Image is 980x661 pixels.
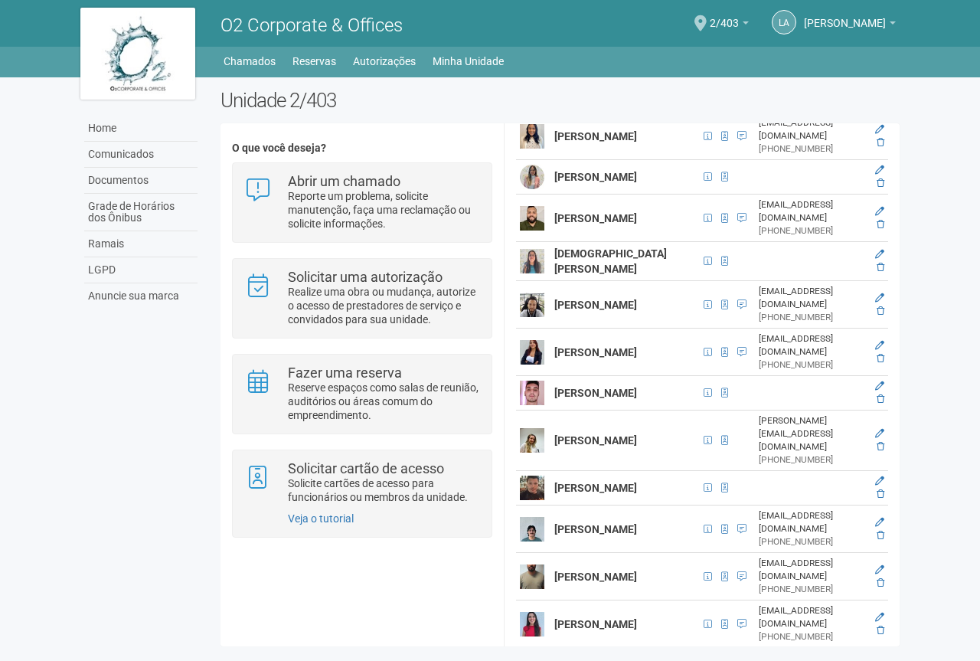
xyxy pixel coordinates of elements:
span: Luísa Antunes de Mesquita [804,2,886,29]
img: user.png [520,206,544,231]
img: user.png [520,476,544,500]
div: [EMAIL_ADDRESS][DOMAIN_NAME] [759,198,864,224]
strong: Abrir um chamado [288,173,400,189]
a: Fazer uma reserva Reserve espaços como salas de reunião, auditórios ou áreas comum do empreendime... [244,366,479,422]
div: [EMAIL_ADDRESS][DOMAIN_NAME] [759,557,864,583]
strong: [PERSON_NAME] [554,387,637,399]
div: [PHONE_NUMBER] [759,535,864,548]
img: user.png [520,249,544,273]
a: LA [772,10,796,34]
a: Excluir membro [877,353,884,364]
strong: Solicitar uma autorização [288,269,443,285]
a: Excluir membro [877,306,884,316]
img: user.png [520,293,544,317]
div: [PHONE_NUMBER] [759,583,864,596]
a: Home [84,116,198,142]
a: Editar membro [875,165,884,175]
a: Editar membro [875,124,884,135]
a: Excluir membro [877,219,884,230]
a: Editar membro [875,293,884,303]
strong: [PERSON_NAME] [554,571,637,583]
strong: [PERSON_NAME] [554,618,637,630]
div: [EMAIL_ADDRESS][DOMAIN_NAME] [759,332,864,358]
a: Editar membro [875,381,884,391]
div: [PHONE_NUMBER] [759,358,864,371]
a: Excluir membro [877,578,884,588]
p: Realize uma obra ou mudança, autorize o acesso de prestadores de serviço e convidados para sua un... [288,285,480,326]
a: Autorizações [353,51,416,72]
div: [PHONE_NUMBER] [759,224,864,237]
a: Comunicados [84,142,198,168]
p: Reporte um problema, solicite manutenção, faça uma reclamação ou solicite informações. [288,189,480,231]
span: O2 Corporate & Offices [220,15,403,36]
a: Editar membro [875,340,884,351]
a: Excluir membro [877,137,884,148]
a: Ramais [84,231,198,257]
a: LGPD [84,257,198,283]
strong: Solicitar cartão de acesso [288,460,444,476]
a: Editar membro [875,206,884,217]
h4: O que você deseja? [232,142,492,154]
div: [EMAIL_ADDRESS][DOMAIN_NAME] [759,604,864,630]
a: Editar membro [875,428,884,439]
a: Grade de Horários dos Ônibus [84,194,198,231]
div: [PHONE_NUMBER] [759,142,864,155]
strong: [DEMOGRAPHIC_DATA][PERSON_NAME] [554,247,667,275]
a: Excluir membro [877,489,884,499]
a: Excluir membro [877,625,884,636]
a: Excluir membro [877,441,884,452]
strong: Fazer uma reserva [288,365,402,381]
div: [EMAIL_ADDRESS][DOMAIN_NAME] [759,116,864,142]
strong: [PERSON_NAME] [554,482,637,494]
img: logo.jpg [80,8,195,100]
img: user.png [520,564,544,589]
img: user.png [520,165,544,189]
a: Editar membro [875,476,884,486]
a: Excluir membro [877,394,884,404]
a: Solicitar uma autorização Realize uma obra ou mudança, autorize o acesso de prestadores de serviç... [244,270,479,326]
a: Documentos [84,168,198,194]
a: Chamados [224,51,276,72]
img: user.png [520,428,544,453]
img: user.png [520,612,544,636]
div: [PHONE_NUMBER] [759,630,864,643]
p: Solicite cartões de acesso para funcionários ou membros da unidade. [288,476,480,504]
p: Reserve espaços como salas de reunião, auditórios ou áreas comum do empreendimento. [288,381,480,422]
a: Excluir membro [877,262,884,273]
img: user.png [520,381,544,405]
div: [PHONE_NUMBER] [759,453,864,466]
a: 2/403 [710,19,749,31]
a: Minha Unidade [433,51,504,72]
img: user.png [520,340,544,365]
img: user.png [520,517,544,542]
a: Excluir membro [877,178,884,188]
strong: [PERSON_NAME] [554,171,637,183]
a: Excluir membro [877,530,884,541]
a: Anuncie sua marca [84,283,198,309]
a: [PERSON_NAME] [804,19,896,31]
div: [PERSON_NAME][EMAIL_ADDRESS][DOMAIN_NAME] [759,414,864,453]
a: Reservas [292,51,336,72]
strong: [PERSON_NAME] [554,346,637,358]
img: user.png [520,124,544,149]
a: Editar membro [875,564,884,575]
strong: [PERSON_NAME] [554,523,637,535]
div: [EMAIL_ADDRESS][DOMAIN_NAME] [759,285,864,311]
strong: [PERSON_NAME] [554,212,637,224]
strong: [PERSON_NAME] [554,130,637,142]
a: Abrir um chamado Reporte um problema, solicite manutenção, faça uma reclamação ou solicite inform... [244,175,479,231]
a: Editar membro [875,612,884,623]
strong: [PERSON_NAME] [554,299,637,311]
div: [EMAIL_ADDRESS][DOMAIN_NAME] [759,509,864,535]
div: [PHONE_NUMBER] [759,311,864,324]
a: Editar membro [875,517,884,528]
h2: Unidade 2/403 [220,89,900,112]
a: Veja o tutorial [288,512,354,525]
a: Solicitar cartão de acesso Solicite cartões de acesso para funcionários ou membros da unidade. [244,462,479,504]
strong: [PERSON_NAME] [554,434,637,447]
a: Editar membro [875,249,884,260]
span: 2/403 [710,2,739,29]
